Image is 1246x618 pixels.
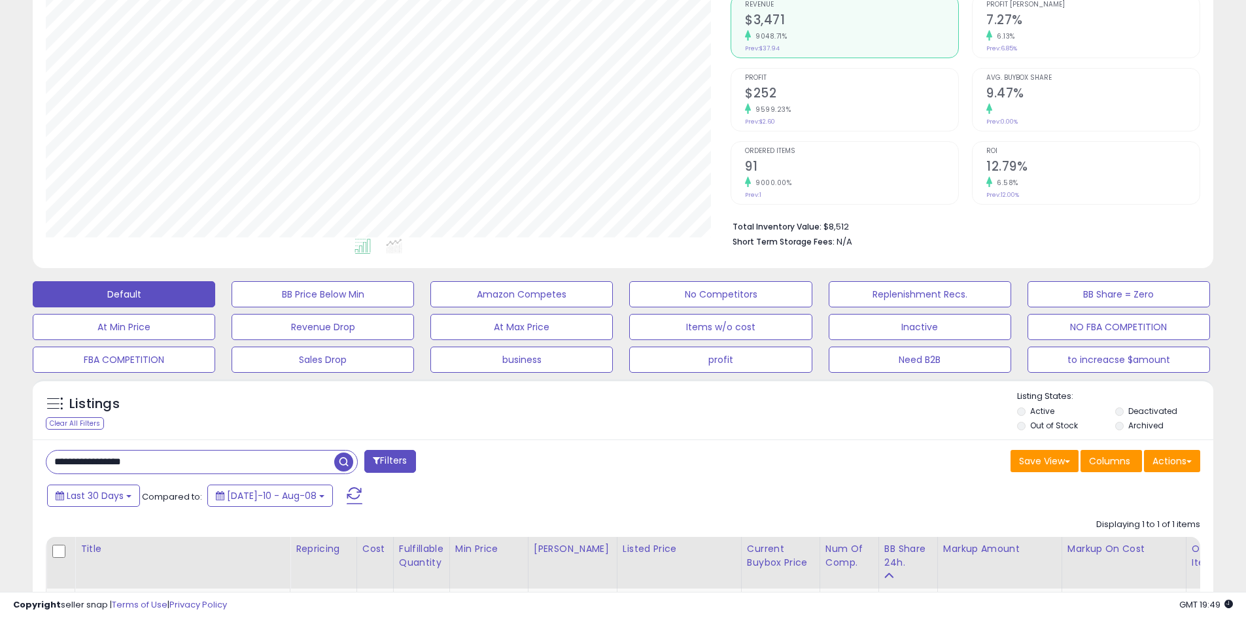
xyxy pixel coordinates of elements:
[1089,455,1130,468] span: Columns
[745,159,958,177] h2: 91
[33,347,215,373] button: FBA COMPETITION
[1179,598,1233,611] span: 2025-09-8 19:49 GMT
[829,347,1011,373] button: Need B2B
[207,485,333,507] button: [DATE]-10 - Aug-08
[623,542,736,556] div: Listed Price
[67,489,124,502] span: Last 30 Days
[1028,347,1210,373] button: to increacse $amount
[986,159,1200,177] h2: 12.79%
[80,542,285,556] div: Title
[829,281,1011,307] button: Replenishment Recs.
[33,281,215,307] button: Default
[629,281,812,307] button: No Competitors
[430,347,613,373] button: business
[733,236,835,247] b: Short Term Storage Fees:
[1030,420,1078,431] label: Out of Stock
[47,485,140,507] button: Last 30 Days
[1030,405,1054,417] label: Active
[1096,519,1200,531] div: Displaying 1 to 1 of 1 items
[399,542,444,570] div: Fulfillable Quantity
[169,598,227,611] a: Privacy Policy
[745,191,761,199] small: Prev: 1
[296,542,351,556] div: Repricing
[1028,314,1210,340] button: NO FBA COMPETITION
[430,314,613,340] button: At Max Price
[884,542,932,570] div: BB Share 24h.
[1128,405,1177,417] label: Deactivated
[232,314,414,340] button: Revenue Drop
[837,235,852,248] span: N/A
[1128,420,1164,431] label: Archived
[986,75,1200,82] span: Avg. Buybox Share
[745,86,958,103] h2: $252
[33,314,215,340] button: At Min Price
[142,490,202,503] span: Compared to:
[745,12,958,30] h2: $3,471
[745,75,958,82] span: Profit
[992,178,1018,188] small: 6.58%
[825,542,873,570] div: Num of Comp.
[747,542,814,570] div: Current Buybox Price
[751,178,791,188] small: 9000.00%
[745,44,780,52] small: Prev: $37.94
[1017,390,1213,403] p: Listing States:
[629,347,812,373] button: profit
[629,314,812,340] button: Items w/o cost
[745,1,958,9] span: Revenue
[986,44,1017,52] small: Prev: 6.85%
[986,148,1200,155] span: ROI
[1144,450,1200,472] button: Actions
[430,281,613,307] button: Amazon Competes
[13,598,61,611] strong: Copyright
[1192,542,1239,570] div: Ordered Items
[751,31,787,41] small: 9048.71%
[751,105,791,114] small: 9599.23%
[69,395,120,413] h5: Listings
[364,450,415,473] button: Filters
[986,12,1200,30] h2: 7.27%
[986,118,1018,126] small: Prev: 0.00%
[829,314,1011,340] button: Inactive
[455,542,523,556] div: Min Price
[986,191,1019,199] small: Prev: 12.00%
[986,1,1200,9] span: Profit [PERSON_NAME]
[1011,450,1079,472] button: Save View
[745,118,775,126] small: Prev: $2.60
[232,281,414,307] button: BB Price Below Min
[362,542,388,556] div: Cost
[534,542,612,556] div: [PERSON_NAME]
[112,598,167,611] a: Terms of Use
[733,221,822,232] b: Total Inventory Value:
[943,542,1056,556] div: Markup Amount
[992,31,1015,41] small: 6.13%
[227,489,317,502] span: [DATE]-10 - Aug-08
[1067,542,1181,556] div: Markup on Cost
[986,86,1200,103] h2: 9.47%
[232,347,414,373] button: Sales Drop
[1028,281,1210,307] button: BB Share = Zero
[1062,537,1186,589] th: The percentage added to the cost of goods (COGS) that forms the calculator for Min & Max prices.
[46,417,104,430] div: Clear All Filters
[13,599,227,611] div: seller snap | |
[1081,450,1142,472] button: Columns
[745,148,958,155] span: Ordered Items
[733,218,1190,233] li: $8,512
